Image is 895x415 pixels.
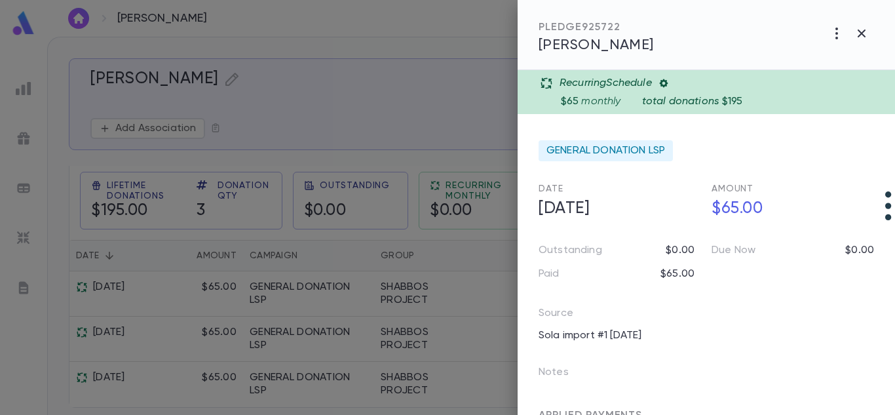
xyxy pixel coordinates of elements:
span: Amount [712,184,753,193]
span: [PERSON_NAME] [539,38,654,52]
span: GENERAL DONATION LSP [546,144,665,157]
h5: $65.00 [704,195,874,223]
p: Outstanding [539,244,602,257]
p: Recurring Schedule [560,77,652,90]
p: $65.00 [660,267,695,281]
span: Date [539,184,563,193]
p: $0.00 [666,244,695,257]
p: $0.00 [845,244,874,257]
div: GENERAL DONATION LSP [539,140,673,161]
p: Paid [539,267,560,281]
div: monthly [561,90,887,108]
p: $195 [722,95,743,108]
div: Sola import #1 [DATE] [531,325,698,346]
p: Source [539,307,573,325]
p: Due Now [712,244,755,257]
p: $65 [561,95,579,108]
p: Notes [539,362,590,388]
div: PLEDGE 925722 [539,21,654,34]
h5: [DATE] [531,195,701,223]
p: total donations [642,95,719,108]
